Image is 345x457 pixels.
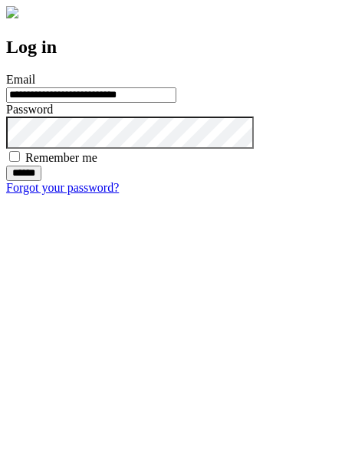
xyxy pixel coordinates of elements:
label: Password [6,103,53,116]
label: Remember me [25,151,97,164]
label: Email [6,73,35,86]
a: Forgot your password? [6,181,119,194]
img: logo-4e3dc11c47720685a147b03b5a06dd966a58ff35d612b21f08c02c0306f2b779.png [6,6,18,18]
h2: Log in [6,37,339,58]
